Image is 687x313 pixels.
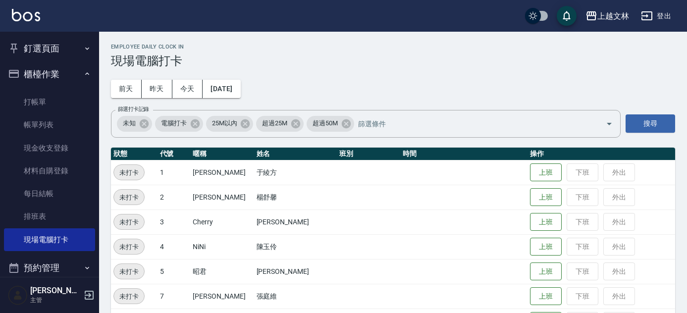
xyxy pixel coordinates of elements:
button: 上班 [530,188,562,207]
button: 今天 [172,80,203,98]
td: 4 [158,234,191,259]
td: [PERSON_NAME] [254,259,337,284]
span: 25M以內 [206,118,243,128]
td: [PERSON_NAME] [190,284,254,309]
a: 材料自購登錄 [4,159,95,182]
td: 3 [158,209,191,234]
button: 上班 [530,213,562,231]
h5: [PERSON_NAME] [30,286,81,296]
a: 帳單列表 [4,113,95,136]
h3: 現場電腦打卡 [111,54,675,68]
td: 楊舒馨 [254,185,337,209]
button: 登出 [637,7,675,25]
p: 主管 [30,296,81,305]
button: [DATE] [203,80,240,98]
button: 上班 [530,262,562,281]
th: 代號 [158,148,191,160]
th: 狀態 [111,148,158,160]
a: 打帳單 [4,91,95,113]
th: 暱稱 [190,148,254,160]
td: [PERSON_NAME] [190,160,254,185]
input: 篩選條件 [356,115,588,132]
div: 未知 [117,116,152,132]
td: [PERSON_NAME] [254,209,337,234]
span: 未打卡 [114,217,144,227]
span: 超過25M [256,118,293,128]
h2: Employee Daily Clock In [111,44,675,50]
td: 昭君 [190,259,254,284]
td: 2 [158,185,191,209]
div: 超過50M [307,116,354,132]
button: 搜尋 [626,114,675,133]
th: 姓名 [254,148,337,160]
button: 上越文林 [581,6,633,26]
button: 前天 [111,80,142,98]
td: 陳玉伶 [254,234,337,259]
td: 5 [158,259,191,284]
th: 時間 [400,148,528,160]
div: 電腦打卡 [155,116,203,132]
span: 電腦打卡 [155,118,193,128]
div: 上越文林 [597,10,629,22]
td: 張庭維 [254,284,337,309]
button: 上班 [530,287,562,306]
button: save [557,6,577,26]
th: 操作 [528,148,675,160]
button: 釘選頁面 [4,36,95,61]
td: 7 [158,284,191,309]
td: 1 [158,160,191,185]
button: 櫃檯作業 [4,61,95,87]
span: 未打卡 [114,242,144,252]
a: 每日結帳 [4,182,95,205]
div: 超過25M [256,116,304,132]
span: 未知 [117,118,142,128]
img: Person [8,285,28,305]
button: 上班 [530,238,562,256]
td: 于綾方 [254,160,337,185]
td: NiNi [190,234,254,259]
span: 未打卡 [114,291,144,302]
button: Open [601,116,617,132]
label: 篩選打卡記錄 [118,105,149,113]
span: 超過50M [307,118,344,128]
span: 未打卡 [114,192,144,203]
span: 未打卡 [114,266,144,277]
a: 排班表 [4,205,95,228]
th: 班別 [337,148,400,160]
a: 現場電腦打卡 [4,228,95,251]
td: Cherry [190,209,254,234]
button: 上班 [530,163,562,182]
td: [PERSON_NAME] [190,185,254,209]
div: 25M以內 [206,116,254,132]
span: 未打卡 [114,167,144,178]
a: 現金收支登錄 [4,137,95,159]
img: Logo [12,9,40,21]
button: 昨天 [142,80,172,98]
button: 預約管理 [4,255,95,281]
